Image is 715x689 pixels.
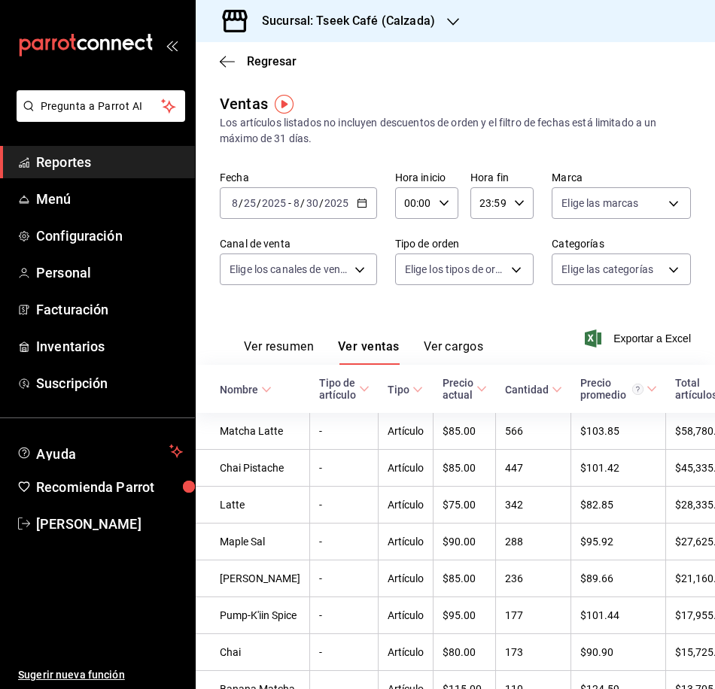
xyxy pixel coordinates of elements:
[552,238,691,249] label: Categorías
[379,634,434,671] td: Artículo
[196,634,310,671] td: Chai
[388,384,409,396] div: Tipo
[379,450,434,487] td: Artículo
[496,450,571,487] td: 447
[220,384,272,396] span: Nombre
[571,413,666,450] td: $103.85
[310,413,379,450] td: -
[220,384,258,396] div: Nombre
[379,413,434,450] td: Artículo
[580,377,657,401] span: Precio promedio
[505,384,562,396] span: Cantidad
[434,487,496,524] td: $75.00
[434,450,496,487] td: $85.00
[379,487,434,524] td: Artículo
[571,597,666,634] td: $101.44
[244,339,314,365] button: Ver resumen
[36,226,183,246] span: Configuración
[405,262,507,277] span: Elige los tipos de orden
[505,384,549,396] div: Cantidad
[434,634,496,671] td: $80.00
[220,172,377,183] label: Fecha
[319,377,356,401] div: Tipo de artículo
[324,197,349,209] input: ----
[220,238,377,249] label: Canal de venta
[275,95,294,114] img: Tooltip marker
[36,152,183,172] span: Reportes
[571,634,666,671] td: $90.90
[588,329,691,348] button: Exportar a Excel
[496,524,571,560] td: 288
[310,634,379,671] td: -
[496,597,571,634] td: 177
[247,54,297,68] span: Regresar
[310,560,379,597] td: -
[18,667,183,683] span: Sugerir nueva función
[310,487,379,524] td: -
[571,487,666,524] td: $82.85
[257,197,261,209] span: /
[571,560,666,597] td: $89.66
[434,560,496,597] td: $85.00
[288,197,291,209] span: -
[36,514,183,534] span: [PERSON_NAME]
[496,634,571,671] td: 173
[379,560,434,597] td: Artículo
[496,560,571,597] td: 236
[571,524,666,560] td: $95.92
[571,450,666,487] td: $101.42
[36,336,183,357] span: Inventarios
[196,487,310,524] td: Latte
[36,189,183,209] span: Menú
[36,477,183,497] span: Recomienda Parrot
[561,196,638,211] span: Elige las marcas
[388,384,423,396] span: Tipo
[231,197,239,209] input: --
[196,450,310,487] td: Chai Pistache
[424,339,484,365] button: Ver cargos
[443,377,487,401] span: Precio actual
[244,339,483,365] div: navigation tabs
[36,373,183,393] span: Suscripción
[17,90,185,122] button: Pregunta a Parrot AI
[443,377,473,401] div: Precio actual
[250,12,435,30] h3: Sucursal: Tseek Café (Calzada)
[36,263,183,283] span: Personal
[434,597,496,634] td: $95.00
[306,197,319,209] input: --
[293,197,300,209] input: --
[470,172,534,183] label: Hora fin
[230,262,349,277] span: Elige los canales de venta
[319,197,324,209] span: /
[580,377,643,401] div: Precio promedio
[561,262,653,277] span: Elige las categorías
[310,450,379,487] td: -
[166,39,178,51] button: open_drawer_menu
[496,413,571,450] td: 566
[220,115,691,147] div: Los artículos listados no incluyen descuentos de orden y el filtro de fechas está limitado a un m...
[11,109,185,125] a: Pregunta a Parrot AI
[36,299,183,320] span: Facturación
[338,339,400,365] button: Ver ventas
[395,172,458,183] label: Hora inicio
[300,197,305,209] span: /
[261,197,287,209] input: ----
[310,524,379,560] td: -
[319,377,370,401] span: Tipo de artículo
[220,54,297,68] button: Regresar
[196,413,310,450] td: Matcha Latte
[196,524,310,560] td: Maple Sal
[220,93,268,115] div: Ventas
[196,597,310,634] td: Pump-K'iin Spice
[395,238,534,249] label: Tipo de orden
[632,384,643,395] svg: Precio promedio = Total artículos / cantidad
[434,524,496,560] td: $90.00
[196,560,310,597] td: [PERSON_NAME]
[310,597,379,634] td: -
[496,487,571,524] td: 342
[41,99,162,114] span: Pregunta a Parrot AI
[36,442,163,460] span: Ayuda
[243,197,257,209] input: --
